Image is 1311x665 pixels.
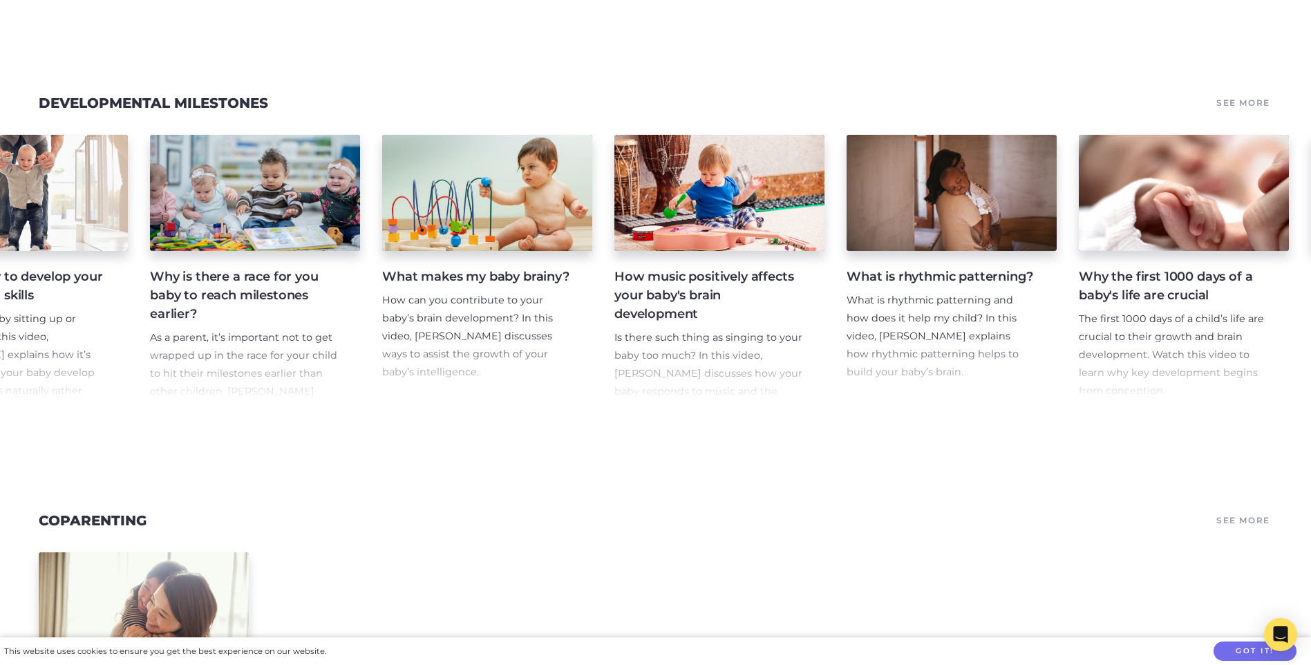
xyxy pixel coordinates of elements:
h4: What makes my baby brainy? [382,268,570,286]
h4: Why is there a race for you baby to reach milestones earlier? [150,268,338,324]
a: Coparenting [39,512,147,529]
h4: How music positively affects your baby's brain development [614,268,802,324]
span: What is rhythmic patterning and how does it help my child? In this video, [PERSON_NAME] explains ... [847,294,1019,378]
h4: Why the first 1000 days of a baby's life are crucial [1079,268,1267,305]
button: Got it! [1214,641,1296,662]
span: The first 1000 days of a child’s life are crucial to their growth and brain development. Watch th... [1079,312,1264,397]
a: See More [1214,93,1272,113]
span: Is there such thing as singing to your baby too much? In this video, [PERSON_NAME] discusses how ... [614,331,802,433]
a: Why is there a race for you baby to reach milestones earlier? As a parent, it’s important not to ... [150,135,360,400]
span: How can you contribute to your baby’s brain development? In this video, [PERSON_NAME] discusses w... [382,294,553,378]
h4: What is rhythmic patterning? [847,268,1035,286]
a: Why the first 1000 days of a baby's life are crucial The first 1000 days of a child’s life are cr... [1079,135,1289,400]
a: Developmental Milestones [39,95,268,111]
a: What is rhythmic patterning? What is rhythmic patterning and how does it help my child? In this v... [847,135,1057,400]
span: As a parent, it’s important not to get wrapped up in the race for your child to hit their milesto... [150,331,337,451]
a: What makes my baby brainy? How can you contribute to your baby’s brain development? In this video... [382,135,592,400]
div: This website uses cookies to ensure you get the best experience on our website. [4,644,326,659]
a: See More [1214,511,1272,530]
div: Open Intercom Messenger [1264,618,1297,651]
a: How music positively affects your baby's brain development Is there such thing as singing to your... [614,135,824,400]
